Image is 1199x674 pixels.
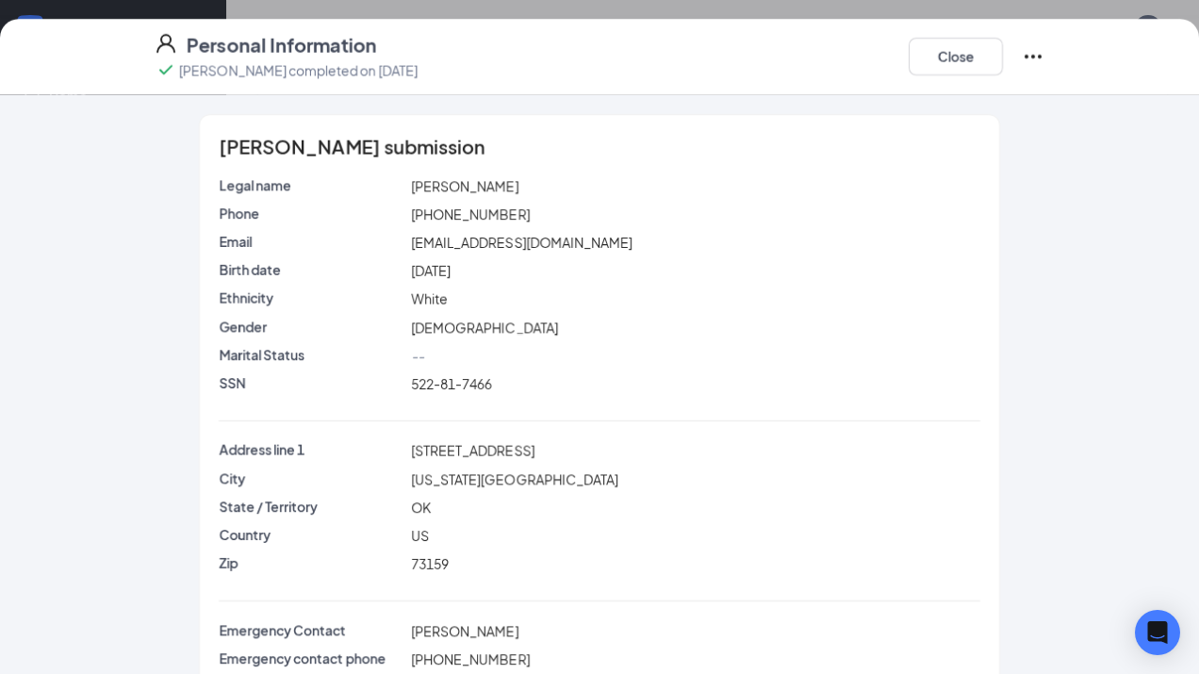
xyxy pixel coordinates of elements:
svg: User [155,32,177,55]
p: Ethnicity [219,288,403,307]
span: 73159 [411,555,449,572]
p: Emergency Contact [219,620,403,639]
p: SSN [219,373,403,392]
span: [PHONE_NUMBER] [411,650,530,667]
svg: Checkmark [155,58,177,81]
h4: Personal Information [187,32,377,58]
span: [PERSON_NAME] [411,177,518,194]
p: Country [219,525,403,544]
p: Legal name [219,175,403,194]
p: Marital Status [219,345,403,364]
p: [PERSON_NAME] completed on [DATE] [179,60,418,79]
p: Zip [219,553,403,572]
button: Close [909,38,1003,75]
p: Gender [219,317,403,336]
span: White [411,290,448,307]
span: [EMAIL_ADDRESS][DOMAIN_NAME] [411,234,632,251]
span: [PHONE_NUMBER] [411,205,530,222]
p: Address line 1 [219,440,403,459]
p: Emergency contact phone [219,649,403,667]
div: Open Intercom Messenger [1135,610,1180,655]
p: Phone [219,204,403,222]
span: [STREET_ADDRESS] [411,442,534,459]
p: Email [219,232,403,251]
span: US [411,527,429,544]
span: OK [411,499,431,516]
span: [DATE] [411,262,451,279]
p: State / Territory [219,497,403,516]
svg: Ellipses [1022,45,1044,68]
span: -- [411,347,424,364]
span: [DEMOGRAPHIC_DATA] [411,319,558,336]
span: 522-81-7466 [411,375,492,392]
p: Birth date [219,260,403,279]
span: [PERSON_NAME] submission [219,138,485,156]
span: [PERSON_NAME] [411,622,518,639]
p: City [219,469,403,487]
span: [US_STATE][GEOGRAPHIC_DATA] [411,470,618,487]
